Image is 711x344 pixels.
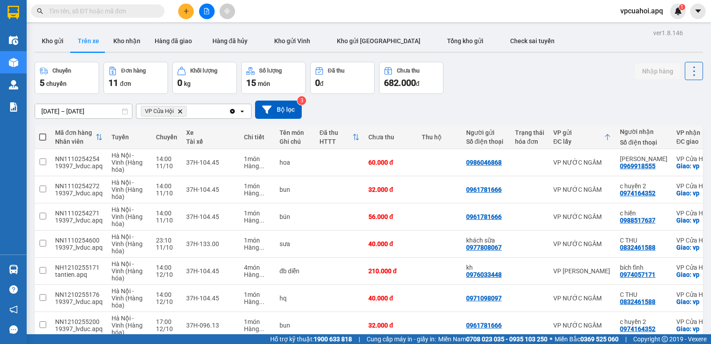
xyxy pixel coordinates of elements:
[106,30,148,52] button: Kho nhận
[156,271,177,278] div: 12/10
[156,264,177,271] div: 14:00
[280,186,311,193] div: bun
[422,134,457,141] div: Thu hộ
[679,4,685,10] sup: 1
[37,8,43,14] span: search
[186,295,235,302] div: 37H-104.45
[255,101,302,119] button: Bộ lọc
[244,162,271,170] div: Hàng thông thường
[620,190,655,197] div: 0974164352
[274,37,310,45] span: Kho gửi Vinh
[368,186,413,193] div: 32.000 đ
[368,295,413,302] div: 40.000 đ
[620,271,655,278] div: 0974057171
[328,68,344,74] div: Đã thu
[280,159,311,166] div: hoa
[229,108,236,115] svg: Clear all
[368,213,413,220] div: 56.000 đ
[620,291,667,298] div: C THU
[212,37,248,45] span: Hàng đã hủy
[690,4,706,19] button: caret-down
[108,77,118,88] span: 11
[244,271,271,278] div: Hàng thông thường
[244,134,271,141] div: Chi tiết
[553,267,611,275] div: VP [PERSON_NAME]
[635,63,680,79] button: Nhập hàng
[280,267,311,275] div: đb diễn
[244,217,271,224] div: Hàng thông thường
[553,295,611,302] div: VP NƯỚC NGẦM
[156,134,177,141] div: Chuyến
[259,298,264,305] span: ...
[674,7,682,15] img: icon-new-feature
[555,334,619,344] span: Miền Bắc
[625,334,627,344] span: |
[694,7,702,15] span: caret-down
[244,155,271,162] div: 1 món
[49,6,154,16] input: Tìm tên, số ĐT hoặc mã đơn
[156,318,177,325] div: 17:00
[112,260,143,282] span: Hà Nội - Vinh (Hàng hóa)
[121,68,146,74] div: Đơn hàng
[224,8,230,14] span: aim
[466,129,506,136] div: Người gửi
[55,182,103,190] div: NN1110254272
[178,4,194,19] button: plus
[204,8,210,14] span: file-add
[620,325,655,332] div: 0974164352
[177,109,183,114] svg: Delete
[620,128,667,135] div: Người nhận
[553,240,611,247] div: VP NƯỚC NGẦM
[51,125,107,149] th: Toggle SortBy
[280,213,311,220] div: bún
[466,213,502,220] div: 0961781666
[184,80,191,87] span: kg
[55,138,96,145] div: Nhân viên
[9,325,18,334] span: message
[112,206,143,227] span: Hà Nội - Vinh (Hàng hóa)
[55,155,103,162] div: NN1110254254
[270,334,352,344] span: Hỗ trợ kỹ thuật:
[680,4,683,10] span: 1
[416,80,419,87] span: đ
[320,80,324,87] span: đ
[190,68,217,74] div: Khối lượng
[620,237,667,244] div: C THU
[55,162,103,170] div: 19397_lvduc.apq
[112,134,147,141] div: Tuyến
[183,8,189,14] span: plus
[315,125,364,149] th: Toggle SortBy
[172,62,237,94] button: Khối lượng0kg
[156,291,177,298] div: 14:00
[553,186,611,193] div: VP NƯỚC NGẦM
[8,6,19,19] img: logo-vxr
[620,318,667,325] div: c huyền 2
[156,210,177,217] div: 14:00
[466,237,506,244] div: khách sữa
[368,134,413,141] div: Chưa thu
[71,30,106,52] button: Trên xe
[186,138,235,145] div: Tài xế
[258,80,270,87] span: món
[156,298,177,305] div: 12/10
[315,77,320,88] span: 0
[244,318,271,325] div: 1 món
[553,129,604,136] div: VP gửi
[620,217,655,224] div: 0988517637
[156,325,177,332] div: 12/10
[112,152,143,173] span: Hà Nội - Vinh (Hàng hóa)
[244,237,271,244] div: 1 món
[55,271,103,278] div: tantien.apq
[52,68,71,74] div: Chuyến
[280,240,311,247] div: sưa
[156,162,177,170] div: 11/10
[244,210,271,217] div: 1 món
[220,4,235,19] button: aim
[55,190,103,197] div: 19397_lvduc.apq
[55,264,103,271] div: NH1210255171
[553,213,611,220] div: VP NƯỚC NGẦM
[55,129,96,136] div: Mã đơn hàng
[384,77,416,88] span: 682.000
[55,325,103,332] div: 19397_lvduc.apq
[613,5,670,16] span: vpcuahoi.apq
